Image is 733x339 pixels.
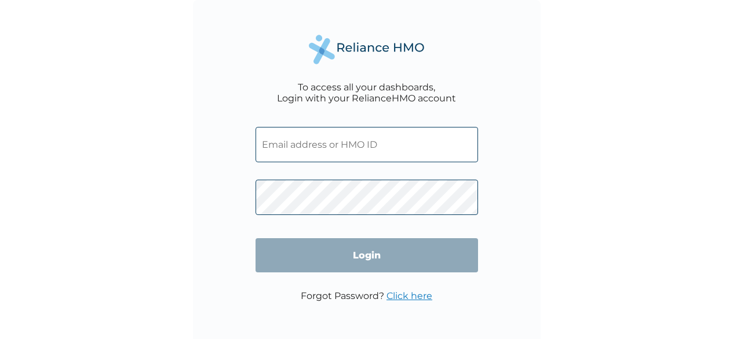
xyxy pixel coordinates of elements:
[309,35,425,64] img: Reliance Health's Logo
[256,238,478,272] input: Login
[301,290,432,301] p: Forgot Password?
[256,127,478,162] input: Email address or HMO ID
[386,290,432,301] a: Click here
[277,82,456,104] div: To access all your dashboards, Login with your RelianceHMO account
